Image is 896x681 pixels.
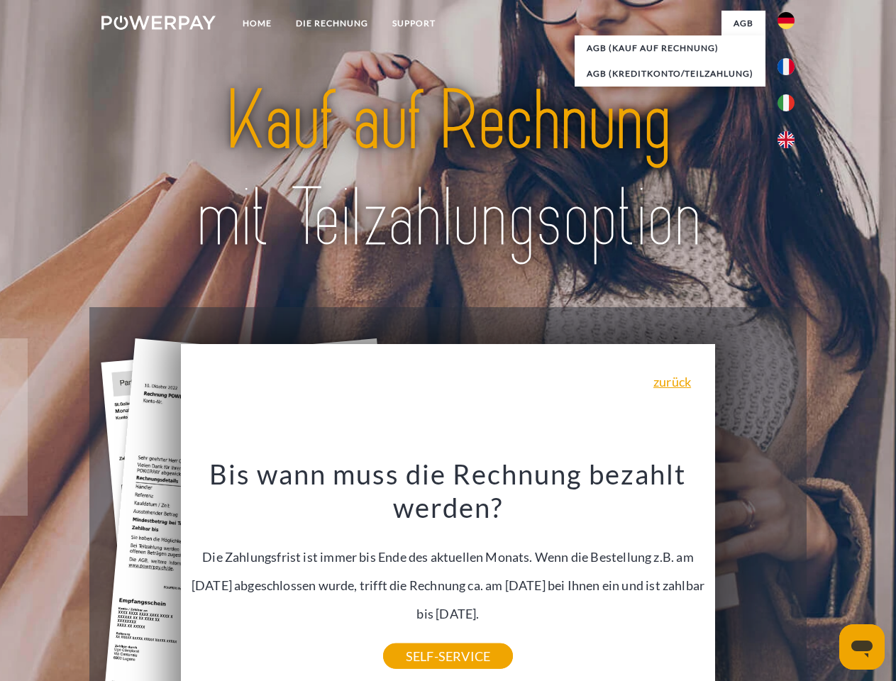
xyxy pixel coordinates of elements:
[653,375,691,388] a: zurück
[189,457,707,656] div: Die Zahlungsfrist ist immer bis Ende des aktuellen Monats. Wenn die Bestellung z.B. am [DATE] abg...
[380,11,448,36] a: SUPPORT
[778,58,795,75] img: fr
[575,61,765,87] a: AGB (Kreditkonto/Teilzahlung)
[189,457,707,525] h3: Bis wann muss die Rechnung bezahlt werden?
[778,94,795,111] img: it
[231,11,284,36] a: Home
[284,11,380,36] a: DIE RECHNUNG
[778,12,795,29] img: de
[778,131,795,148] img: en
[575,35,765,61] a: AGB (Kauf auf Rechnung)
[839,624,885,670] iframe: Schaltfläche zum Öffnen des Messaging-Fensters
[135,68,761,272] img: title-powerpay_de.svg
[721,11,765,36] a: agb
[101,16,216,30] img: logo-powerpay-white.svg
[383,643,513,669] a: SELF-SERVICE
